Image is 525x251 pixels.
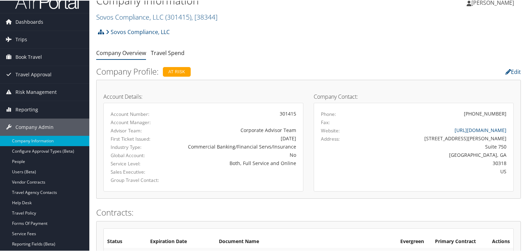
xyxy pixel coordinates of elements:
div: 301415 [176,109,296,117]
div: [PHONE_NUMBER] [464,109,506,117]
span: Dashboards [15,13,43,30]
th: Document Name [215,235,397,247]
h2: Contracts: [96,206,521,218]
th: Expiration Date [147,235,215,247]
span: Book Travel [15,48,42,65]
a: Sovos Compliance, LLC [106,24,170,38]
div: [DATE] [176,134,296,141]
div: Suite 750 [370,142,507,150]
h4: Account Details: [103,93,303,99]
div: Commercial Banking/Financial Servs/Insurance [176,142,296,150]
div: Both, Full Service and Online [176,159,296,166]
th: Actions [485,235,513,247]
span: ( 301415 ) [165,12,191,21]
a: Travel Spend [151,48,185,56]
th: Status [104,235,147,247]
h2: Company Profile: [96,65,376,77]
a: [URL][DOMAIN_NAME] [455,126,506,133]
label: Advisor Team: [111,127,166,133]
span: Risk Management [15,83,57,100]
div: US [370,167,507,174]
label: Fax: [321,118,330,125]
label: Industry Type: [111,143,166,150]
div: At Risk [163,66,191,76]
label: Sales Executive: [111,168,166,175]
span: , [ 38344 ] [191,12,217,21]
a: Sovos Compliance, LLC [96,12,217,21]
div: 30318 [370,159,507,166]
span: Company Admin [15,118,54,135]
a: Edit [505,67,521,75]
div: [STREET_ADDRESS][PERSON_NAME] [370,134,507,141]
label: Website: [321,127,340,133]
span: Reporting [15,100,38,118]
label: Group Travel Contact: [111,176,166,183]
label: Global Account: [111,151,166,158]
label: Account Manager: [111,118,166,125]
div: Corporate Advisor Team [176,126,296,133]
th: Primary Contract [432,235,485,247]
span: Travel Approval [15,65,52,83]
label: First Ticket Issued: [111,135,166,142]
label: Service Level: [111,160,166,166]
div: No [176,151,296,158]
label: Phone: [321,110,336,117]
th: Evergreen [397,235,431,247]
label: Address: [321,135,340,142]
a: Company Overview [96,48,146,56]
div: [GEOGRAPHIC_DATA], GA [370,151,507,158]
h4: Company Contact: [314,93,514,99]
label: Account Number: [111,110,166,117]
span: Trips [15,30,27,47]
